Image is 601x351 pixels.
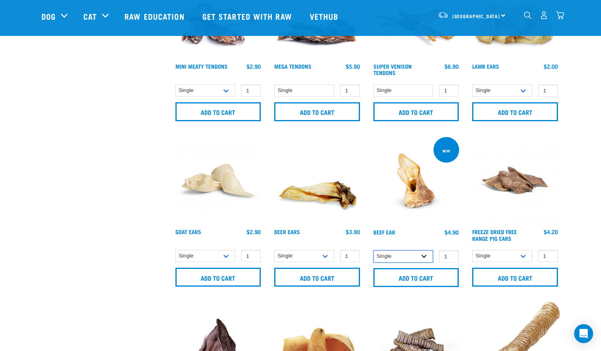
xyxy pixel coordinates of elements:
[544,63,558,69] div: $2.00
[472,65,499,68] a: Lamb Ears
[175,230,201,233] a: Goat Ears
[175,65,228,68] a: Mini Meaty Tendons
[452,15,500,17] span: [GEOGRAPHIC_DATA]
[574,324,593,343] div: Open Intercom Messenger
[175,268,261,287] input: Add to cart
[117,0,194,32] a: Raw Education
[274,65,311,68] a: Mega Tendons
[470,135,560,225] img: Pigs Ears
[538,84,558,97] input: 1
[340,84,360,97] input: 1
[247,229,261,235] div: $2.90
[544,229,558,235] div: $4.20
[538,250,558,262] input: 1
[472,102,558,121] input: Add to cart
[175,102,261,121] input: Add to cart
[445,63,459,69] div: $6.90
[373,102,459,121] input: Add to cart
[346,63,360,69] div: $5.90
[302,0,349,32] a: Vethub
[438,11,448,19] img: van-moving.png
[41,10,56,22] a: Dog
[472,230,517,239] a: Freeze Dried Free Range Pig Ears
[194,0,302,32] a: Get started with Raw
[524,11,531,19] img: home-icon-1@2x.png
[83,10,97,22] a: Cat
[556,11,564,19] img: home-icon@2x.png
[371,135,461,225] img: Beef ear
[340,250,360,262] input: 1
[439,145,454,157] div: new!
[274,230,300,233] a: Deer Ears
[274,102,360,121] input: Add to cart
[373,65,412,74] a: Super Venison Tendons
[445,229,459,235] div: $4.90
[373,231,395,233] a: Beef Ear
[540,11,548,19] img: user.png
[472,268,558,287] input: Add to cart
[241,250,261,262] input: 1
[241,84,261,97] input: 1
[173,135,263,225] img: Goat Ears
[373,268,459,287] input: Add to cart
[439,250,459,263] input: 1
[247,63,261,69] div: $2.90
[346,229,360,235] div: $3.90
[439,84,459,97] input: 1
[272,135,362,225] img: A Deer Ear Treat For Pets
[274,268,360,287] input: Add to cart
